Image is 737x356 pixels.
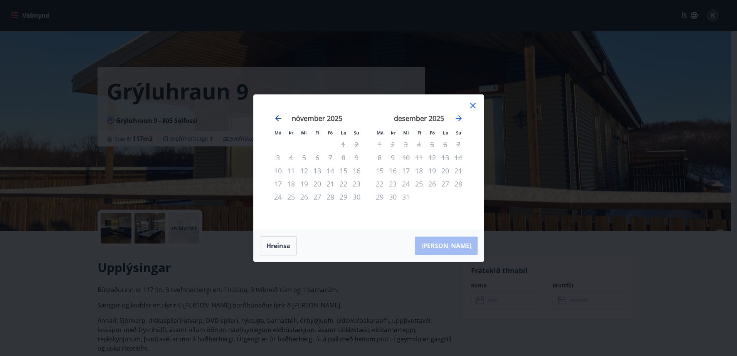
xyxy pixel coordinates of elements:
[373,190,386,203] td: Not available. mánudagur, 29. desember 2025
[399,177,412,190] td: Not available. miðvikudagur, 24. desember 2025
[274,114,283,123] div: Move backward to switch to the previous month.
[298,177,311,190] td: Not available. miðvikudagur, 19. nóvember 2025
[271,190,284,203] td: Not available. mánudagur, 24. nóvember 2025
[298,164,311,177] td: Not available. miðvikudagur, 12. nóvember 2025
[337,177,350,190] td: Not available. laugardagur, 22. nóvember 2025
[271,151,284,164] td: Not available. mánudagur, 3. nóvember 2025
[386,177,399,190] td: Not available. þriðjudagur, 23. desember 2025
[350,151,363,164] td: Not available. sunnudagur, 9. nóvember 2025
[412,164,426,177] td: Not available. fimmtudagur, 18. desember 2025
[373,177,386,190] td: Not available. mánudagur, 22. desember 2025
[350,164,363,177] td: Not available. sunnudagur, 16. nóvember 2025
[350,138,363,151] td: Not available. sunnudagur, 2. nóvember 2025
[386,164,399,177] td: Not available. þriðjudagur, 16. desember 2025
[311,190,324,203] td: Not available. fimmtudagur, 27. nóvember 2025
[452,164,465,177] td: Not available. sunnudagur, 21. desember 2025
[386,138,399,151] td: Not available. þriðjudagur, 2. desember 2025
[298,151,311,164] td: Not available. miðvikudagur, 5. nóvember 2025
[439,177,452,190] td: Not available. laugardagur, 27. desember 2025
[311,177,324,190] td: Not available. fimmtudagur, 20. nóvember 2025
[284,177,298,190] td: Not available. þriðjudagur, 18. nóvember 2025
[412,177,426,190] td: Not available. fimmtudagur, 25. desember 2025
[399,151,412,164] td: Not available. miðvikudagur, 10. desember 2025
[263,104,475,220] div: Calendar
[426,164,439,177] td: Not available. föstudagur, 19. desember 2025
[271,177,284,190] td: Not available. mánudagur, 17. nóvember 2025
[439,164,452,177] td: Not available. laugardagur, 20. desember 2025
[284,164,298,177] td: Not available. þriðjudagur, 11. nóvember 2025
[373,151,386,164] td: Not available. mánudagur, 8. desember 2025
[454,114,463,123] div: Move forward to switch to the next month.
[337,138,350,151] td: Not available. laugardagur, 1. nóvember 2025
[412,151,426,164] td: Not available. fimmtudagur, 11. desember 2025
[377,130,384,136] small: Má
[324,164,337,177] td: Not available. föstudagur, 14. nóvember 2025
[298,190,311,203] td: Not available. miðvikudagur, 26. nóvember 2025
[373,138,386,151] td: Not available. mánudagur, 1. desember 2025
[315,130,319,136] small: Fi
[274,130,281,136] small: Má
[426,177,439,190] td: Not available. föstudagur, 26. desember 2025
[386,151,399,164] td: Not available. þriðjudagur, 9. desember 2025
[354,130,359,136] small: Su
[439,151,452,164] td: Not available. laugardagur, 13. desember 2025
[386,190,399,203] td: Not available. þriðjudagur, 30. desember 2025
[426,151,439,164] td: Not available. föstudagur, 12. desember 2025
[452,138,465,151] td: Not available. sunnudagur, 7. desember 2025
[289,130,293,136] small: Þr
[426,138,439,151] td: Not available. föstudagur, 5. desember 2025
[324,151,337,164] td: Not available. föstudagur, 7. nóvember 2025
[271,164,284,177] td: Not available. mánudagur, 10. nóvember 2025
[337,190,350,203] td: Not available. laugardagur, 29. nóvember 2025
[350,177,363,190] td: Not available. sunnudagur, 23. nóvember 2025
[399,190,412,203] td: Not available. miðvikudagur, 31. desember 2025
[301,130,307,136] small: Mi
[373,164,386,177] td: Not available. mánudagur, 15. desember 2025
[284,151,298,164] td: Not available. þriðjudagur, 4. nóvember 2025
[260,236,297,255] button: Hreinsa
[452,151,465,164] td: Not available. sunnudagur, 14. desember 2025
[399,164,412,177] td: Not available. miðvikudagur, 17. desember 2025
[337,151,350,164] td: Not available. laugardagur, 8. nóvember 2025
[456,130,461,136] small: Su
[328,130,333,136] small: Fö
[394,114,444,123] strong: desember 2025
[452,177,465,190] td: Not available. sunnudagur, 28. desember 2025
[443,130,448,136] small: La
[403,130,409,136] small: Mi
[311,164,324,177] td: Not available. fimmtudagur, 13. nóvember 2025
[439,138,452,151] td: Not available. laugardagur, 6. desember 2025
[284,190,298,203] td: Not available. þriðjudagur, 25. nóvember 2025
[430,130,435,136] small: Fö
[350,190,363,203] td: Not available. sunnudagur, 30. nóvember 2025
[417,130,421,136] small: Fi
[324,190,337,203] td: Not available. föstudagur, 28. nóvember 2025
[391,130,395,136] small: Þr
[412,138,426,151] td: Not available. fimmtudagur, 4. desember 2025
[292,114,342,123] strong: nóvember 2025
[337,164,350,177] td: Not available. laugardagur, 15. nóvember 2025
[341,130,346,136] small: La
[399,138,412,151] td: Not available. miðvikudagur, 3. desember 2025
[324,177,337,190] td: Not available. föstudagur, 21. nóvember 2025
[311,151,324,164] td: Not available. fimmtudagur, 6. nóvember 2025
